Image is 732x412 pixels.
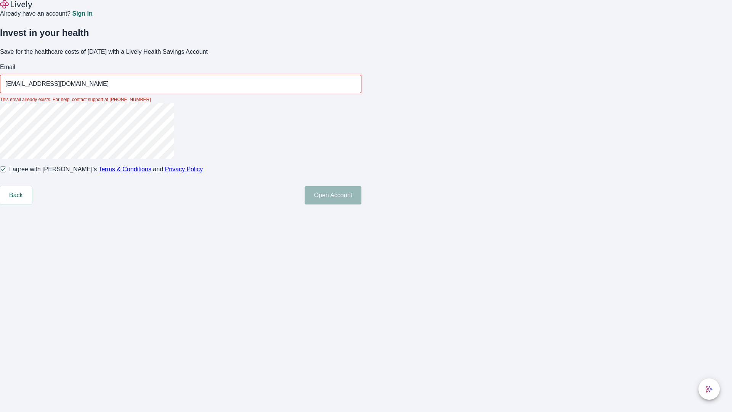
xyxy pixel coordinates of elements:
a: Sign in [72,11,92,17]
a: Terms & Conditions [98,166,151,172]
svg: Lively AI Assistant [705,385,713,393]
span: I agree with [PERSON_NAME]’s and [9,165,203,174]
a: Privacy Policy [165,166,203,172]
button: chat [698,378,720,400]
